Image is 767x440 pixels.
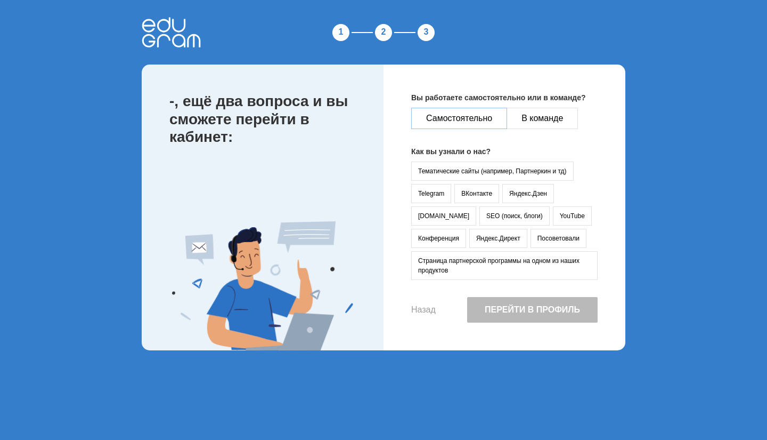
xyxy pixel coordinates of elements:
[411,146,598,157] p: Как вы узнали о нас?
[411,229,466,248] button: Конференция
[411,92,598,103] p: Вы работаете самостоятельно или в команде?
[553,206,592,226] button: YouTube
[507,108,578,129] button: В команде
[411,206,476,226] button: [DOMAIN_NAME]
[330,22,352,43] div: 1
[454,184,499,203] button: ВКонтакте
[531,229,586,248] button: Посоветовали
[169,92,362,146] p: -, ещё два вопроса и вы сможете перейти в кабинет:
[411,251,598,280] button: Страница партнерской программы на одном из наших продуктов
[411,162,574,181] button: Тематические сайты (например, Партнеркин и тд)
[172,221,353,350] img: Expert Image
[411,184,451,203] button: Telegram
[411,108,507,129] button: Самостоятельно
[479,206,550,226] button: SEO (поиск, блоги)
[373,22,394,43] div: 2
[502,184,554,203] button: Яндекс.Дзен
[411,305,436,315] button: Назад
[469,229,527,248] button: Яндекс.Директ
[467,297,598,323] button: Перейти в профиль
[415,22,437,43] div: 3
